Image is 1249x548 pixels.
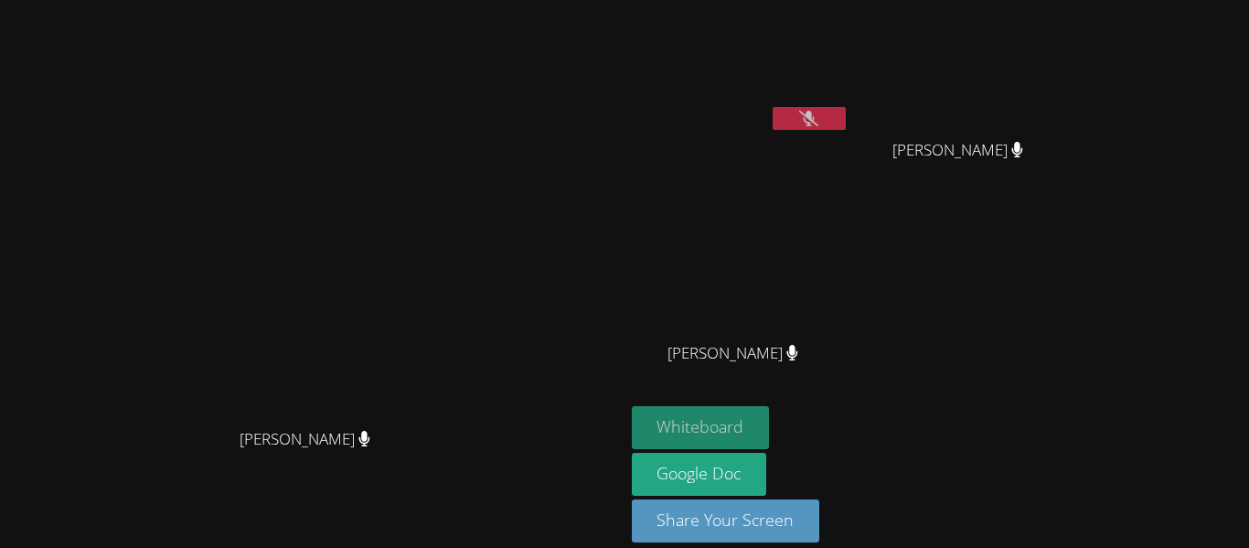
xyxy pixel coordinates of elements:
[667,340,798,367] span: [PERSON_NAME]
[632,406,770,449] button: Whiteboard
[892,137,1023,164] span: [PERSON_NAME]
[632,500,820,543] button: Share Your Screen
[240,426,370,453] span: [PERSON_NAME]
[632,453,767,496] a: Google Doc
